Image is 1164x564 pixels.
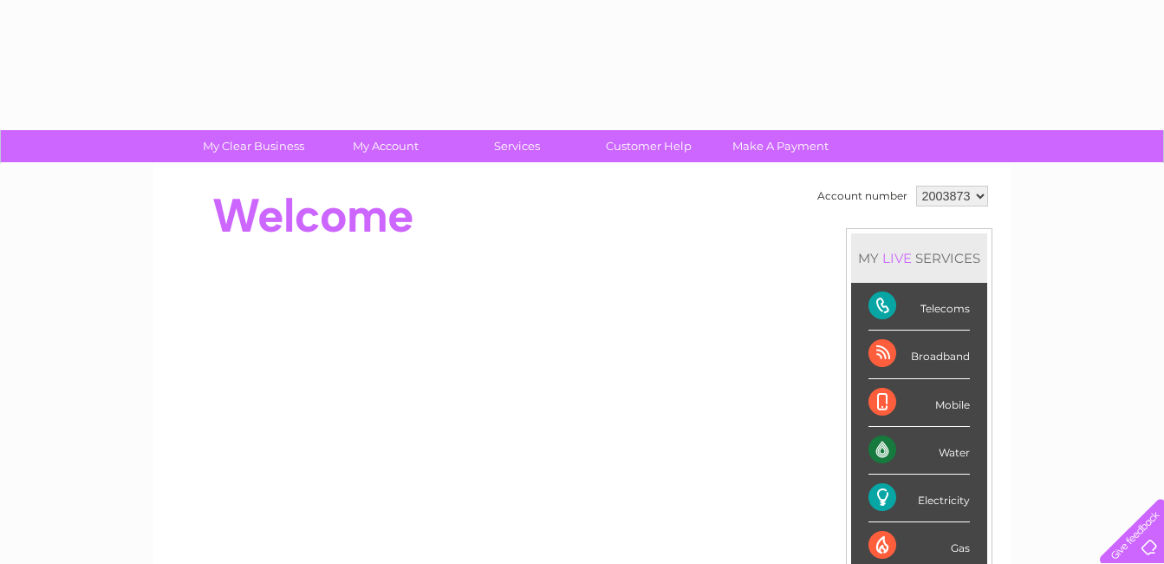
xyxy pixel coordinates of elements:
a: My Account [314,130,457,162]
div: Water [868,427,970,475]
div: Broadband [868,331,970,378]
td: Account number [813,181,912,211]
div: Electricity [868,475,970,522]
div: MY SERVICES [851,233,987,283]
a: Customer Help [577,130,720,162]
div: Mobile [868,379,970,427]
a: Services [445,130,589,162]
div: Telecoms [868,283,970,331]
div: LIVE [879,250,915,266]
a: Make A Payment [709,130,852,162]
a: My Clear Business [182,130,325,162]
